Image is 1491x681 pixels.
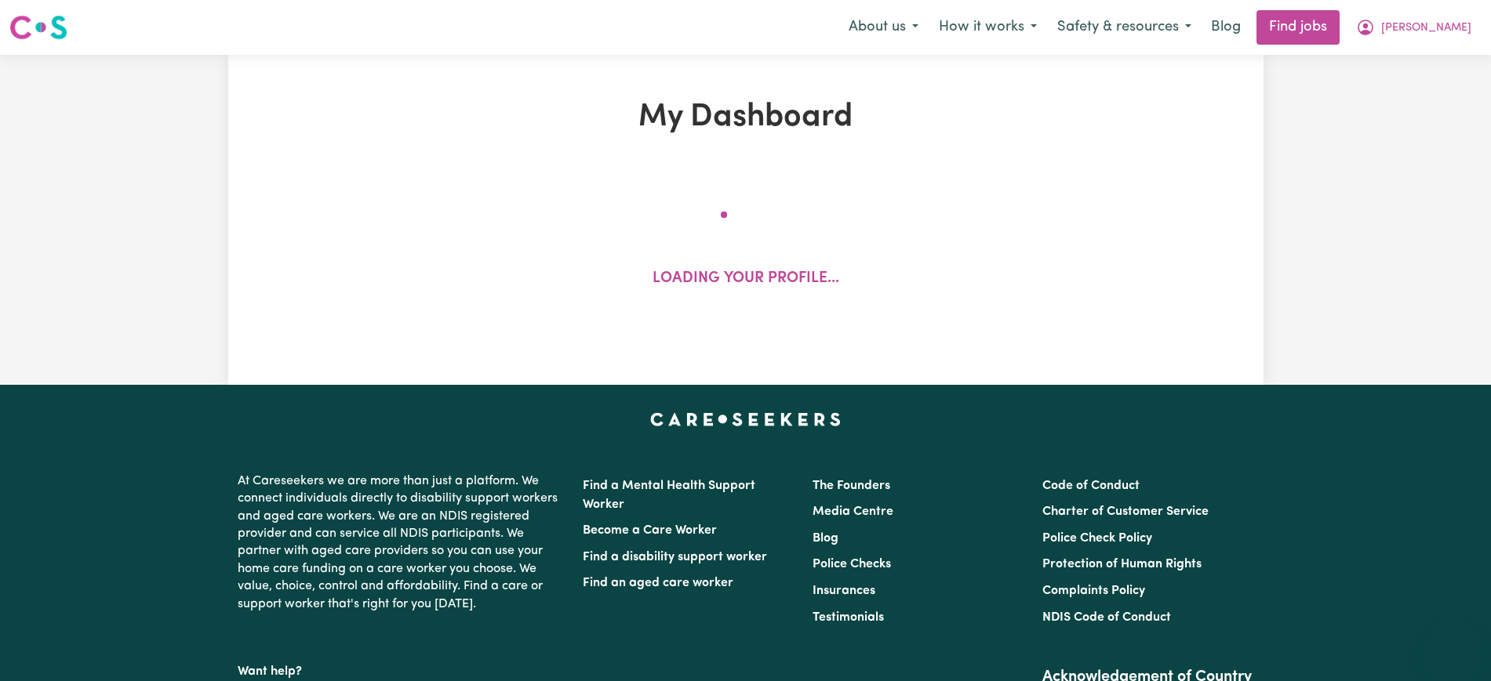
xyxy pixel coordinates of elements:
[9,13,67,42] img: Careseekers logo
[813,532,838,545] a: Blog
[9,9,67,45] a: Careseekers logo
[1047,11,1202,44] button: Safety & resources
[813,505,893,518] a: Media Centre
[813,558,891,571] a: Police Checks
[238,466,564,619] p: At Careseekers we are more than just a platform. We connect individuals directly to disability su...
[1042,480,1140,492] a: Code of Conduct
[1042,532,1152,545] a: Police Check Policy
[1202,10,1250,45] a: Blog
[1042,558,1202,571] a: Protection of Human Rights
[583,577,733,589] a: Find an aged care worker
[1042,585,1145,597] a: Complaints Policy
[1256,10,1340,45] a: Find jobs
[813,611,884,624] a: Testimonials
[929,11,1047,44] button: How it works
[1381,20,1471,37] span: [PERSON_NAME]
[650,413,841,426] a: Careseekers home page
[1428,618,1478,668] iframe: Button to launch messaging window
[653,268,839,291] p: Loading your profile...
[1346,11,1482,44] button: My Account
[813,480,890,492] a: The Founders
[813,585,875,597] a: Insurances
[410,99,1082,136] h1: My Dashboard
[583,551,767,563] a: Find a disability support worker
[838,11,929,44] button: About us
[583,480,755,511] a: Find a Mental Health Support Worker
[1042,611,1171,624] a: NDIS Code of Conduct
[583,524,717,537] a: Become a Care Worker
[238,657,564,680] p: Want help?
[1042,505,1209,518] a: Charter of Customer Service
